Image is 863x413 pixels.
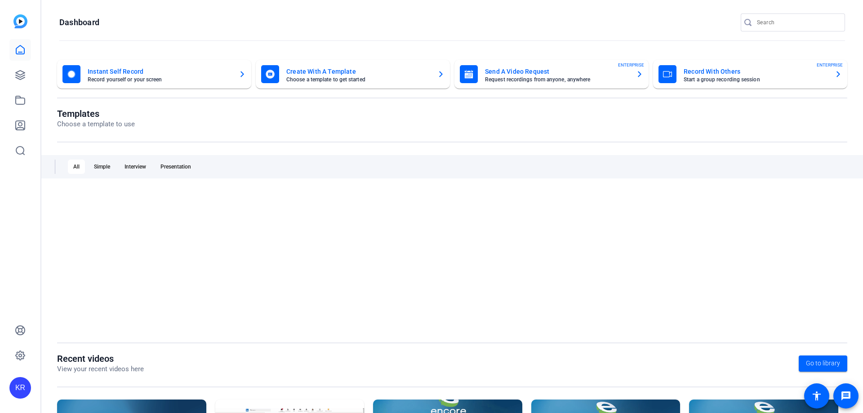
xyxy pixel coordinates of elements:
[757,17,838,28] input: Search
[119,160,151,174] div: Interview
[811,391,822,401] mat-icon: accessibility
[799,355,847,372] a: Go to library
[57,364,144,374] p: View your recent videos here
[89,160,116,174] div: Simple
[57,119,135,129] p: Choose a template to use
[286,66,430,77] mat-card-title: Create With A Template
[286,77,430,82] mat-card-subtitle: Choose a template to get started
[9,377,31,399] div: KR
[155,160,196,174] div: Presentation
[88,66,231,77] mat-card-title: Instant Self Record
[653,60,847,89] button: Record With OthersStart a group recording sessionENTERPRISE
[684,77,827,82] mat-card-subtitle: Start a group recording session
[57,108,135,119] h1: Templates
[57,353,144,364] h1: Recent videos
[618,62,644,68] span: ENTERPRISE
[256,60,450,89] button: Create With A TemplateChoose a template to get started
[68,160,85,174] div: All
[485,77,629,82] mat-card-subtitle: Request recordings from anyone, anywhere
[485,66,629,77] mat-card-title: Send A Video Request
[88,77,231,82] mat-card-subtitle: Record yourself or your screen
[684,66,827,77] mat-card-title: Record With Others
[806,359,840,368] span: Go to library
[841,391,851,401] mat-icon: message
[817,62,843,68] span: ENTERPRISE
[13,14,27,28] img: blue-gradient.svg
[59,17,99,28] h1: Dashboard
[454,60,649,89] button: Send A Video RequestRequest recordings from anyone, anywhereENTERPRISE
[57,60,251,89] button: Instant Self RecordRecord yourself or your screen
